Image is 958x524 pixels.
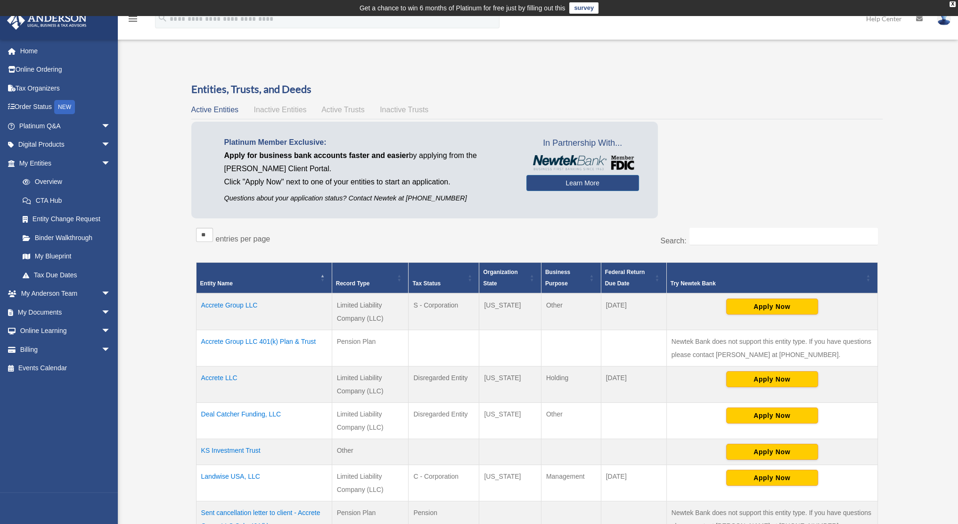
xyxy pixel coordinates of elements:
[7,135,125,154] a: Digital Productsarrow_drop_down
[332,403,409,439] td: Limited Liability Company (LLC)
[409,293,479,330] td: S - Corporation
[157,13,168,23] i: search
[601,263,666,294] th: Federal Return Due Date: Activate to sort
[224,136,512,149] p: Platinum Member Exclusive:
[13,173,115,191] a: Overview
[101,116,120,136] span: arrow_drop_down
[332,293,409,330] td: Limited Liability Company (LLC)
[569,2,598,14] a: survey
[336,280,370,287] span: Record Type
[196,293,332,330] td: Accrete Group LLC
[7,42,125,60] a: Home
[224,151,409,159] span: Apply for business bank accounts faster and easier
[479,293,541,330] td: [US_STATE]
[200,280,233,287] span: Entity Name
[666,263,877,294] th: Try Newtek Bank : Activate to sort
[605,269,645,287] span: Federal Return Due Date
[4,11,90,30] img: Anderson Advisors Platinum Portal
[332,465,409,501] td: Limited Liability Company (LLC)
[671,278,863,289] div: Try Newtek Bank
[541,465,601,501] td: Management
[531,155,634,170] img: NewtekBankLogoSM.png
[666,330,877,366] td: Newtek Bank does not support this entity type. If you have questions please contact [PERSON_NAME]...
[7,154,120,173] a: My Entitiesarrow_drop_down
[7,284,125,303] a: My Anderson Teamarrow_drop_down
[409,403,479,439] td: Disregarded Entity
[601,465,666,501] td: [DATE]
[541,403,601,439] td: Other
[332,366,409,403] td: Limited Liability Company (LLC)
[196,465,332,501] td: Landwise USA, LLC
[13,210,120,229] a: Entity Change Request
[479,465,541,501] td: [US_STATE]
[7,322,125,341] a: Online Learningarrow_drop_down
[601,366,666,403] td: [DATE]
[7,98,125,117] a: Order StatusNEW
[101,154,120,173] span: arrow_drop_down
[545,269,570,287] span: Business Purpose
[196,330,332,366] td: Accrete Group LLC 401(k) Plan & Trust
[13,247,120,266] a: My Blueprint
[254,106,306,114] span: Inactive Entities
[479,366,541,403] td: [US_STATE]
[7,303,125,322] a: My Documentsarrow_drop_down
[224,192,512,204] p: Questions about your application status? Contact Newtek at [PHONE_NUMBER]
[360,2,565,14] div: Get a chance to win 6 months of Platinum for free just by filling out this
[13,266,120,284] a: Tax Due Dates
[937,12,951,25] img: User Pic
[380,106,428,114] span: Inactive Trusts
[196,366,332,403] td: Accrete LLC
[13,191,120,210] a: CTA Hub
[127,13,139,25] i: menu
[191,82,883,97] h3: Entities, Trusts, and Deeds
[101,135,120,155] span: arrow_drop_down
[726,299,818,315] button: Apply Now
[409,465,479,501] td: C - Corporation
[412,280,441,287] span: Tax Status
[332,439,409,465] td: Other
[660,237,686,245] label: Search:
[224,175,512,189] p: Click "Apply Now" next to one of your entities to start an application.
[196,439,332,465] td: KS Investment Trust
[196,403,332,439] td: Deal Catcher Funding, LLC
[541,263,601,294] th: Business Purpose: Activate to sort
[332,263,409,294] th: Record Type: Activate to sort
[541,366,601,403] td: Holding
[479,263,541,294] th: Organization State: Activate to sort
[7,340,125,359] a: Billingarrow_drop_down
[321,106,365,114] span: Active Trusts
[101,322,120,341] span: arrow_drop_down
[526,175,639,191] a: Learn More
[101,340,120,359] span: arrow_drop_down
[196,263,332,294] th: Entity Name: Activate to invert sorting
[601,293,666,330] td: [DATE]
[7,60,125,79] a: Online Ordering
[101,284,120,304] span: arrow_drop_down
[726,371,818,387] button: Apply Now
[726,470,818,486] button: Apply Now
[726,408,818,424] button: Apply Now
[13,228,120,247] a: Binder Walkthrough
[191,106,238,114] span: Active Entities
[224,149,512,175] p: by applying from the [PERSON_NAME] Client Portal.
[216,235,270,243] label: entries per page
[726,444,818,460] button: Apply Now
[541,293,601,330] td: Other
[409,263,479,294] th: Tax Status: Activate to sort
[54,100,75,114] div: NEW
[950,1,956,7] div: close
[7,116,125,135] a: Platinum Q&Aarrow_drop_down
[409,366,479,403] td: Disregarded Entity
[479,403,541,439] td: [US_STATE]
[101,303,120,322] span: arrow_drop_down
[7,359,125,378] a: Events Calendar
[7,79,125,98] a: Tax Organizers
[332,330,409,366] td: Pension Plan
[526,136,639,151] span: In Partnership With...
[127,17,139,25] a: menu
[483,269,517,287] span: Organization State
